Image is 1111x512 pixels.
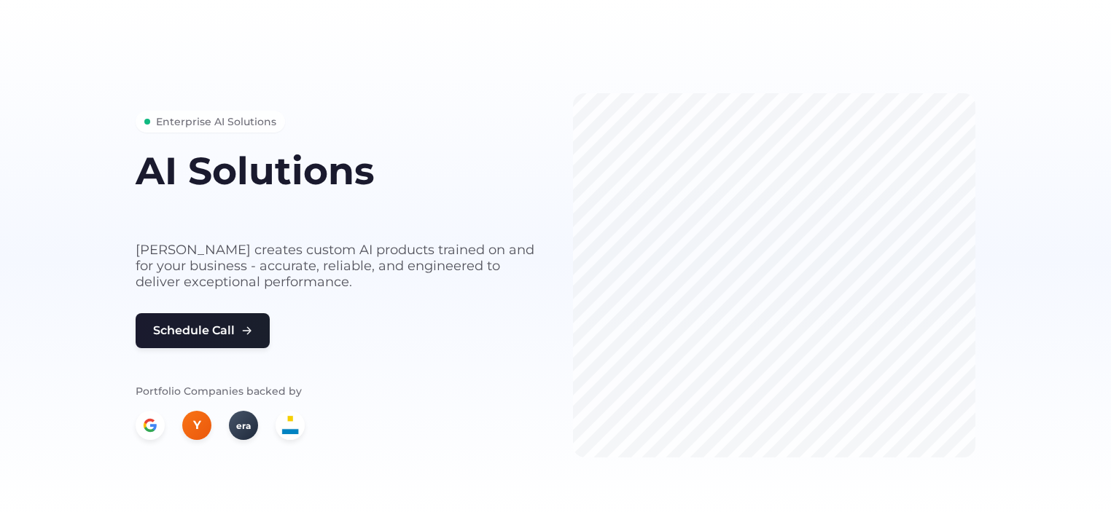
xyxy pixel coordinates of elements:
[136,150,538,192] h1: AI Solutions
[136,242,538,290] p: [PERSON_NAME] creates custom AI products trained on and for your business - accurate, reliable, a...
[136,197,538,224] h2: built for your business needs
[229,411,258,440] div: era
[136,383,538,399] p: Portfolio Companies backed by
[136,313,270,348] button: Schedule Call
[182,411,211,440] div: Y
[156,114,276,130] span: Enterprise AI Solutions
